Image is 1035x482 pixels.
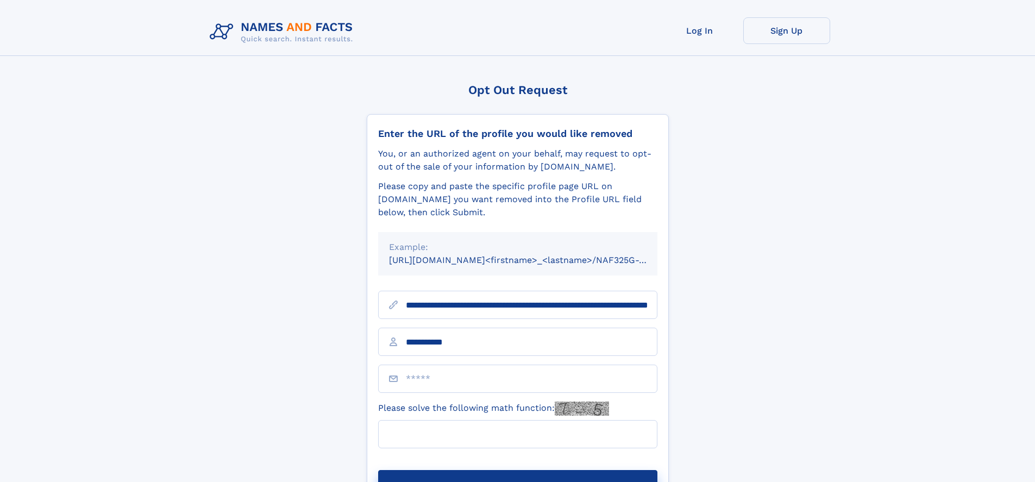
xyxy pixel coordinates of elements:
small: [URL][DOMAIN_NAME]<firstname>_<lastname>/NAF325G-xxxxxxxx [389,255,678,265]
a: Sign Up [743,17,830,44]
div: Opt Out Request [367,83,669,97]
a: Log In [656,17,743,44]
div: Example: [389,241,647,254]
div: Enter the URL of the profile you would like removed [378,128,657,140]
div: Please copy and paste the specific profile page URL on [DOMAIN_NAME] you want removed into the Pr... [378,180,657,219]
div: You, or an authorized agent on your behalf, may request to opt-out of the sale of your informatio... [378,147,657,173]
label: Please solve the following math function: [378,402,609,416]
img: Logo Names and Facts [205,17,362,47]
